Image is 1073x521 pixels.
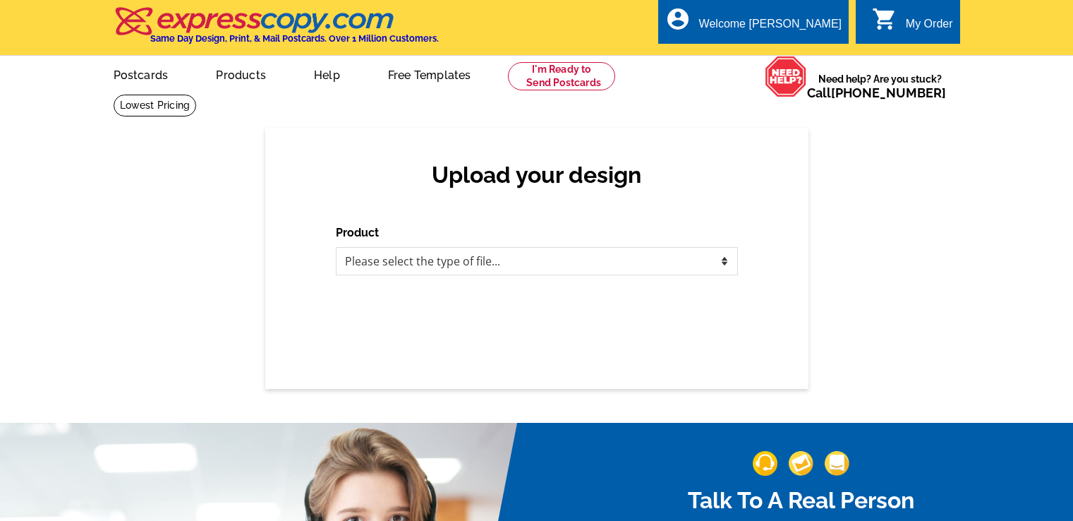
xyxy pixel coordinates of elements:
a: Same Day Design, Print, & Mail Postcards. Over 1 Million Customers. [114,17,439,44]
a: Products [193,57,289,90]
a: shopping_cart My Order [872,16,953,33]
a: [PHONE_NUMBER] [831,85,946,100]
label: Product [336,224,379,241]
a: Postcards [91,57,191,90]
img: support-img-3_1.png [825,451,849,476]
span: Need help? Are you stuck? [807,72,953,100]
div: Welcome [PERSON_NAME] [699,18,842,37]
h2: Talk To A Real Person [607,487,995,514]
i: shopping_cart [872,6,897,32]
div: My Order [906,18,953,37]
img: support-img-1.png [753,451,777,476]
h2: Upload your design [350,162,724,188]
img: support-img-2.png [789,451,813,476]
a: Free Templates [365,57,494,90]
img: help [765,56,807,97]
i: account_circle [665,6,691,32]
a: Help [291,57,363,90]
span: Call [807,85,946,100]
h4: Same Day Design, Print, & Mail Postcards. Over 1 Million Customers. [150,33,439,44]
